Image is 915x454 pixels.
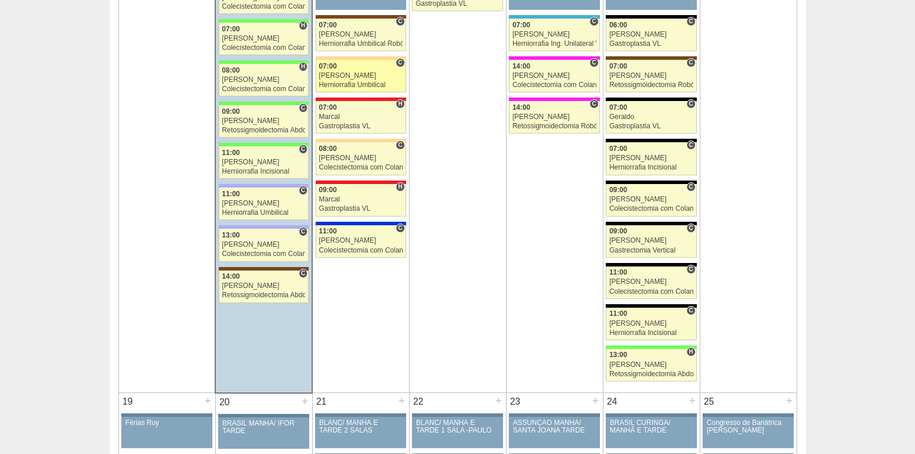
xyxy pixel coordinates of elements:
span: Consultório [396,58,404,67]
span: Hospital [396,182,404,192]
div: Colecistectomia com Colangiografia VL [609,288,693,296]
div: Herniorrafia Ing. Unilateral VL [512,40,596,48]
div: Retossigmoidectomia Abdominal [222,127,306,134]
div: Key: Brasil [219,102,309,105]
span: 07:00 [319,103,337,111]
div: Key: Brasil [219,60,309,64]
span: 11:00 [222,190,240,198]
a: C 14:00 [PERSON_NAME] Retossigmoidectomia Robótica [509,101,599,134]
div: Marcal [319,113,403,121]
div: Key: Aviso [218,414,309,417]
span: 11:00 [609,309,627,318]
a: C 07:00 [PERSON_NAME] Retossigmoidectomia Robótica [606,60,696,92]
span: 11:00 [609,268,627,276]
a: C 11:00 [PERSON_NAME] Colecistectomia com Colangiografia VL [316,225,406,258]
a: H 09:00 Marcal Gastroplastia VL [316,184,406,217]
div: Retossigmoidectomia Abdominal [609,370,693,378]
a: C 11:00 [PERSON_NAME] Herniorrafia Incisional [219,146,309,179]
a: BRASIL MANHÃ/ IFOR TARDE [218,417,309,449]
div: Key: Assunção [316,181,406,184]
a: C 07:00 [PERSON_NAME] Herniorrafia Ing. Unilateral VL [509,19,599,51]
div: 25 [700,393,718,410]
div: [PERSON_NAME] [222,241,306,248]
div: Key: Aviso [509,413,599,417]
div: Herniorrafia Incisional [609,329,693,337]
div: [PERSON_NAME] [609,31,693,38]
div: [PERSON_NAME] [512,113,596,121]
div: Key: Aviso [412,413,502,417]
a: H 08:00 [PERSON_NAME] Colecistectomia com Colangiografia VL [219,64,309,96]
div: Férias Ruy [125,419,208,427]
div: BRASIL CURINGA/ MANHÃ E TARDE [610,419,693,434]
span: 14:00 [512,103,530,111]
span: 07:00 [609,62,627,70]
div: Key: Santa Joana [316,15,406,19]
span: Consultório [589,17,598,26]
span: 09:00 [319,186,337,194]
span: Consultório [396,140,404,150]
div: Colecistectomia com Colangiografia VL [222,85,306,93]
span: 07:00 [609,103,627,111]
span: Consultório [396,224,404,233]
div: Key: Pro Matre [509,98,599,101]
div: + [300,394,310,409]
div: [PERSON_NAME] [319,72,403,80]
div: Key: Bartira [316,139,406,142]
div: + [203,393,213,408]
div: Key: Santa Joana [219,267,309,271]
div: Colecistectomia com Colangiografia VL [609,205,693,212]
div: ASSUNÇÃO MANHÃ/ SANTA JOANA TARDE [513,419,596,434]
div: Colecistectomia com Colangiografia VL [319,164,403,171]
div: Gastroplastia VL [319,122,403,130]
span: Consultório [686,99,695,109]
span: Consultório [589,58,598,67]
span: Consultório [396,17,404,26]
div: [PERSON_NAME] [222,117,306,125]
div: Marcal [319,196,403,203]
span: Consultório [686,182,695,192]
div: Key: Christóvão da Gama [219,225,309,229]
div: Colecistectomia com Colangiografia VL [222,44,306,52]
span: Consultório [299,103,308,113]
div: [PERSON_NAME] [609,196,693,203]
div: [PERSON_NAME] [609,361,693,369]
div: Key: Blanc [606,98,696,101]
span: 08:00 [319,145,337,153]
div: Key: Brasil [606,345,696,349]
a: H 07:00 [PERSON_NAME] Colecistectomia com Colangiografia VL [219,23,309,55]
div: [PERSON_NAME] [222,158,306,166]
a: C 13:00 [PERSON_NAME] Colecistectomia com Colangiografia VL [219,229,309,261]
div: Retossigmoidectomia Robótica [609,81,693,89]
span: Hospital [396,99,404,109]
div: Herniorrafia Umbilical [319,81,403,89]
span: 07:00 [319,62,337,70]
span: Hospital [299,21,308,30]
div: + [784,393,794,408]
div: + [494,393,504,408]
div: Colecistectomia com Colangiografia VL [319,247,403,254]
a: BRASIL CURINGA/ MANHÃ E TARDE [606,417,696,448]
span: Hospital [686,347,695,356]
div: [PERSON_NAME] [222,76,306,84]
div: 23 [507,393,525,410]
a: C 11:00 [PERSON_NAME] Colecistectomia com Colangiografia VL [606,266,696,299]
div: [PERSON_NAME] [222,200,306,207]
div: [PERSON_NAME] [609,278,693,286]
a: C 07:00 [PERSON_NAME] Herniorrafia Incisional [606,142,696,175]
a: C 09:00 [PERSON_NAME] Colecistectomia com Colangiografia VL [606,184,696,217]
div: [PERSON_NAME] [609,154,693,162]
div: Key: Aviso [606,413,696,417]
div: Key: Brasil [219,143,309,146]
div: Herniorrafia Umbilical Robótica [319,40,403,48]
a: Férias Ruy [121,417,212,448]
a: C 11:00 [PERSON_NAME] Herniorrafia Incisional [606,308,696,340]
div: [PERSON_NAME] [512,31,596,38]
div: Herniorrafia Incisional [222,168,306,175]
a: H 13:00 [PERSON_NAME] Retossigmoidectomia Abdominal [606,349,696,381]
div: Key: Brasil [219,19,309,23]
span: Consultório [686,306,695,315]
a: C 07:00 Geraldo Gastroplastia VL [606,101,696,134]
div: [PERSON_NAME] [512,72,596,80]
span: Consultório [299,145,308,154]
div: Key: Blanc [606,263,696,266]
